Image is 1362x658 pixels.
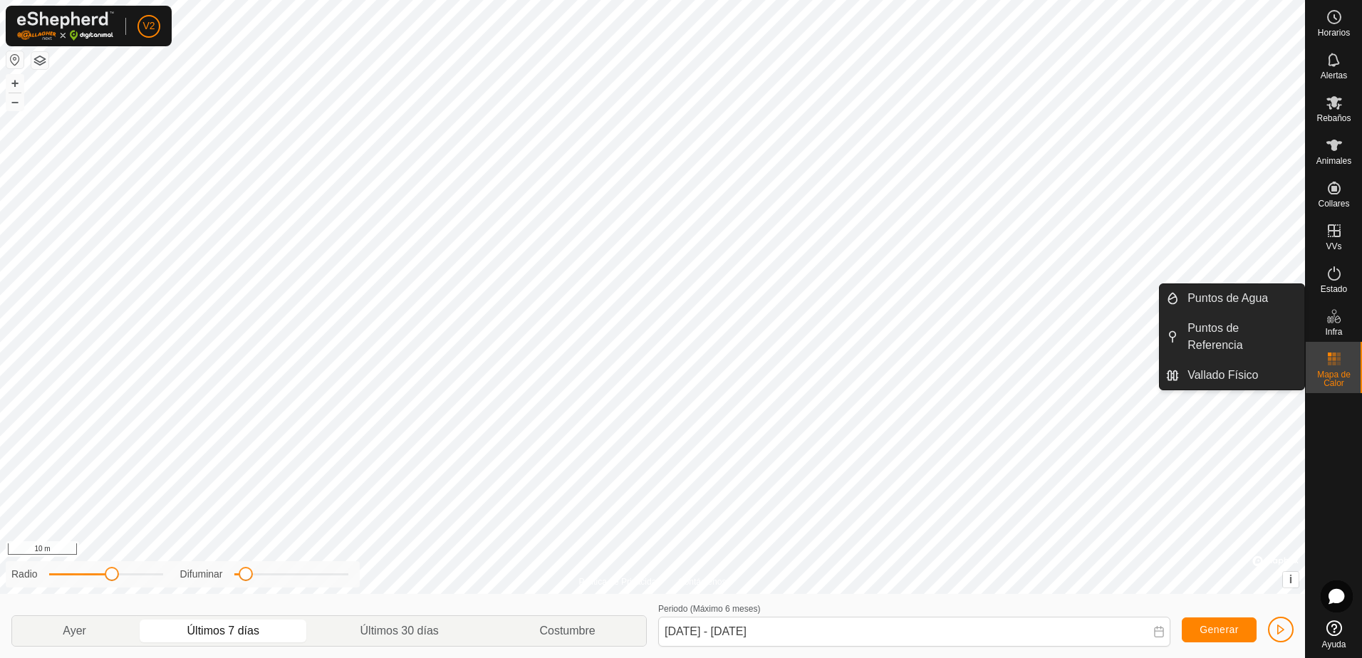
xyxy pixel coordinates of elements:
li: Puntos de Referencia [1160,314,1304,360]
label: Radio [11,567,38,582]
span: Animales [1316,157,1351,165]
span: Collares [1318,199,1349,208]
span: Puntos de Referencia [1187,320,1296,354]
button: i [1283,572,1299,587]
span: VVs [1326,242,1341,251]
a: Vallado Físico [1179,361,1304,390]
li: Vallado Físico [1160,361,1304,390]
a: Ayuda [1306,615,1362,654]
span: Mapa de Calor [1309,370,1358,387]
li: Puntos de Agua [1160,284,1304,313]
span: Estado [1321,285,1347,293]
a: Puntos de Agua [1179,284,1304,313]
button: – [6,93,24,110]
span: Horarios [1318,28,1350,37]
span: Últimos 30 días [360,622,439,639]
span: Rebaños [1316,114,1351,122]
button: Restablecer Mapa [6,51,24,68]
span: Últimos 7 días [187,622,259,639]
span: Ayer [63,622,86,639]
a: Puntos de Referencia [1179,314,1304,360]
button: Generar [1182,617,1257,642]
span: Generar [1200,624,1239,635]
span: i [1289,573,1292,585]
a: Política de Privacidad [579,575,661,588]
span: Puntos de Agua [1187,290,1268,307]
label: Difuminar [180,567,223,582]
span: Vallado Físico [1187,367,1258,384]
span: V2 [142,19,155,33]
a: Contáctenos [678,575,726,588]
label: Periodo (Máximo 6 meses) [658,604,760,614]
span: Ayuda [1322,640,1346,649]
button: + [6,75,24,92]
span: Infra [1325,328,1342,336]
span: Alertas [1321,71,1347,80]
button: Capas del Mapa [31,52,48,69]
img: Logo Gallagher [17,11,114,41]
span: Costumbre [539,622,595,639]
